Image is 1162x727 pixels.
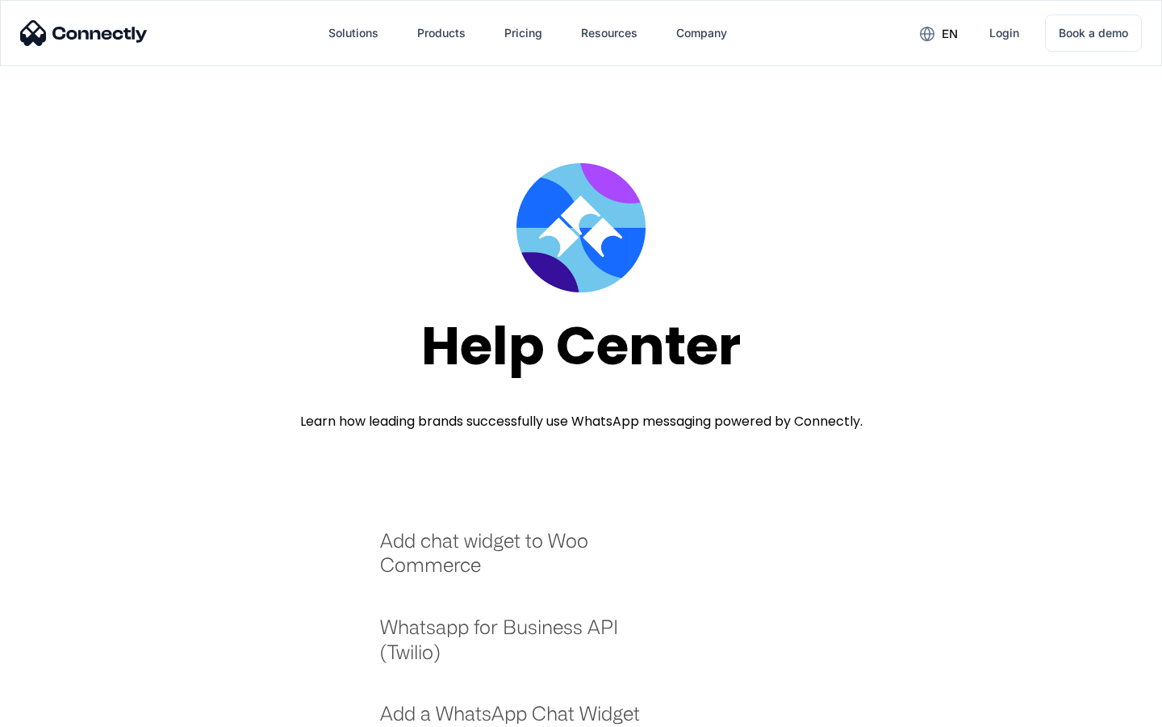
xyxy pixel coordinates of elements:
[676,22,727,44] div: Company
[421,317,741,376] div: Help Center
[404,14,479,53] div: Products
[663,14,740,53] div: Company
[300,412,863,431] div: Learn how leading brands successfully use WhatsApp messaging powered by Connectly.
[581,22,637,44] div: Resources
[491,14,555,53] a: Pricing
[32,699,97,721] ul: Language list
[942,23,958,45] div: en
[316,14,391,53] div: Solutions
[380,615,662,680] a: Whatsapp for Business API (Twilio)
[417,22,466,44] div: Products
[976,14,1032,53] a: Login
[907,21,970,45] div: en
[568,14,650,53] div: Resources
[380,528,662,594] a: Add chat widget to Woo Commerce
[504,22,542,44] div: Pricing
[20,20,148,46] img: Connectly Logo
[1045,15,1142,52] a: Book a demo
[328,22,378,44] div: Solutions
[989,22,1019,44] div: Login
[16,699,97,721] aside: Language selected: English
